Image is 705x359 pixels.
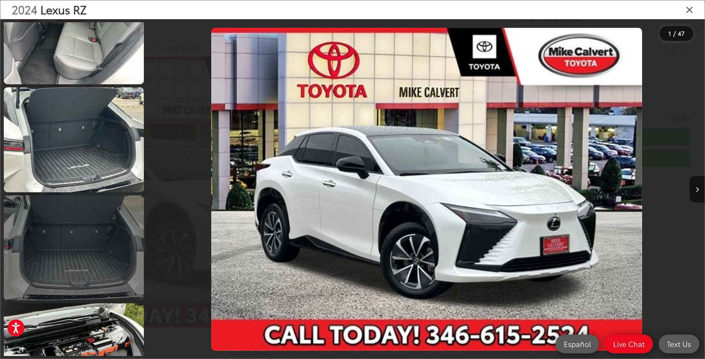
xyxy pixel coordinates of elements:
[609,339,649,348] span: Live Chat
[211,28,642,351] img: 2024 Lexus RZ 450e Premium
[673,31,676,36] span: /
[690,176,705,202] button: Next image
[686,5,693,14] i: Close gallery
[659,335,699,353] a: Text Us
[605,335,653,353] a: Live Chat
[555,335,599,353] a: Español
[663,339,695,348] span: Text Us
[149,28,705,351] div: 2024 Lexus RZ 450e Premium 0
[668,29,671,37] span: 1
[678,29,685,37] span: 47
[40,1,87,17] span: Lexus RZ
[12,1,37,17] span: 2024
[2,86,145,193] img: 2024 Lexus RZ 450e Premium
[560,339,595,348] span: Español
